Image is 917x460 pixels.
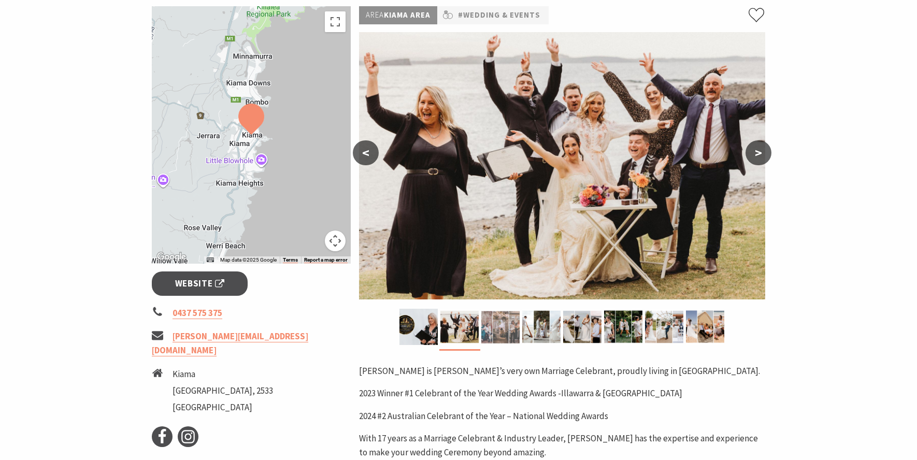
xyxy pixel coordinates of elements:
li: Kiama [173,367,273,381]
li: [GEOGRAPHIC_DATA], 2533 [173,384,273,398]
p: Kiama Area [359,6,437,24]
button: > [746,140,771,165]
a: Open this area in Google Maps (opens a new window) [154,250,189,264]
p: 2023 Winner #1 Celebrant of the Year Wedding Awards -Illawarra & [GEOGRAPHIC_DATA] [359,386,765,400]
button: Map camera controls [325,231,346,251]
p: With 17 years as a Marriage Celebrant & Industry Leader, [PERSON_NAME] has the expertise and expe... [359,432,765,459]
a: Website [152,271,248,296]
img: Google [154,250,189,264]
a: Report a map error [304,257,348,263]
button: Toggle fullscreen view [325,11,346,32]
a: 0437 575 375 [173,307,222,319]
button: < [353,140,379,165]
a: [PERSON_NAME][EMAIL_ADDRESS][DOMAIN_NAME] [152,330,308,356]
a: #Wedding & Events [458,9,540,22]
span: Area [366,10,384,20]
span: Map data ©2025 Google [220,257,277,263]
p: 2024 #2 Australian Celebrant of the Year – National Wedding Awards [359,409,765,423]
li: [GEOGRAPHIC_DATA] [173,400,273,414]
button: Keyboard shortcuts [207,256,214,264]
a: Terms (opens in new tab) [283,257,298,263]
p: [PERSON_NAME] is [PERSON_NAME]’s very own Marriage Celebrant, proudly living in [GEOGRAPHIC_DATA]. [359,364,765,378]
span: Website [175,277,225,291]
